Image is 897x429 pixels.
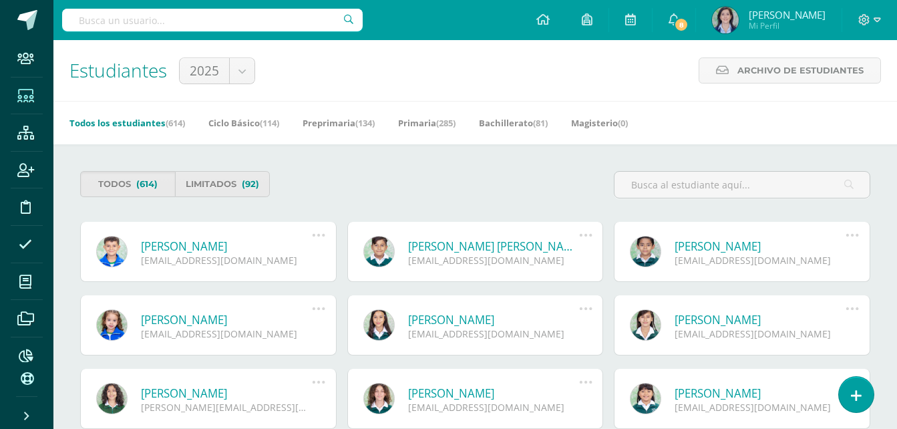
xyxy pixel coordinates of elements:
a: Archivo de Estudiantes [699,57,881,84]
a: Limitados(92) [175,171,270,197]
span: (614) [166,117,185,129]
div: [EMAIL_ADDRESS][DOMAIN_NAME] [675,254,846,267]
a: [PERSON_NAME] [141,239,313,254]
a: Bachillerato(81) [479,112,548,134]
a: [PERSON_NAME] [408,312,580,327]
span: (92) [242,172,259,196]
a: 2025 [180,58,254,84]
a: Primaria(285) [398,112,456,134]
div: [PERSON_NAME][EMAIL_ADDRESS][DOMAIN_NAME] [141,401,313,414]
a: [PERSON_NAME] [141,386,313,401]
span: (81) [533,117,548,129]
a: [PERSON_NAME] [141,312,313,327]
input: Busca un usuario... [62,9,363,31]
div: [EMAIL_ADDRESS][DOMAIN_NAME] [408,327,580,340]
span: (285) [436,117,456,129]
span: [PERSON_NAME] [749,8,826,21]
span: (0) [618,117,628,129]
a: Preprimaria(134) [303,112,375,134]
div: [EMAIL_ADDRESS][DOMAIN_NAME] [141,254,313,267]
span: 8 [674,17,689,32]
span: Estudiantes [69,57,167,83]
a: [PERSON_NAME] [675,312,846,327]
div: [EMAIL_ADDRESS][DOMAIN_NAME] [408,254,580,267]
a: [PERSON_NAME] [675,386,846,401]
div: [EMAIL_ADDRESS][DOMAIN_NAME] [675,401,846,414]
a: [PERSON_NAME] [408,386,580,401]
div: [EMAIL_ADDRESS][DOMAIN_NAME] [408,401,580,414]
span: (114) [260,117,279,129]
div: [EMAIL_ADDRESS][DOMAIN_NAME] [141,327,313,340]
span: Mi Perfil [749,20,826,31]
div: [EMAIL_ADDRESS][DOMAIN_NAME] [675,327,846,340]
span: Archivo de Estudiantes [737,58,864,83]
img: 2f9659416ba1a5f1231b987658998d2f.png [712,7,739,33]
a: Todos los estudiantes(614) [69,112,185,134]
span: (134) [355,117,375,129]
a: [PERSON_NAME] [675,239,846,254]
a: Magisterio(0) [571,112,628,134]
a: [PERSON_NAME] [PERSON_NAME] [408,239,580,254]
a: Todos(614) [80,171,175,197]
span: (614) [136,172,158,196]
input: Busca al estudiante aquí... [614,172,870,198]
span: 2025 [190,58,219,84]
a: Ciclo Básico(114) [208,112,279,134]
